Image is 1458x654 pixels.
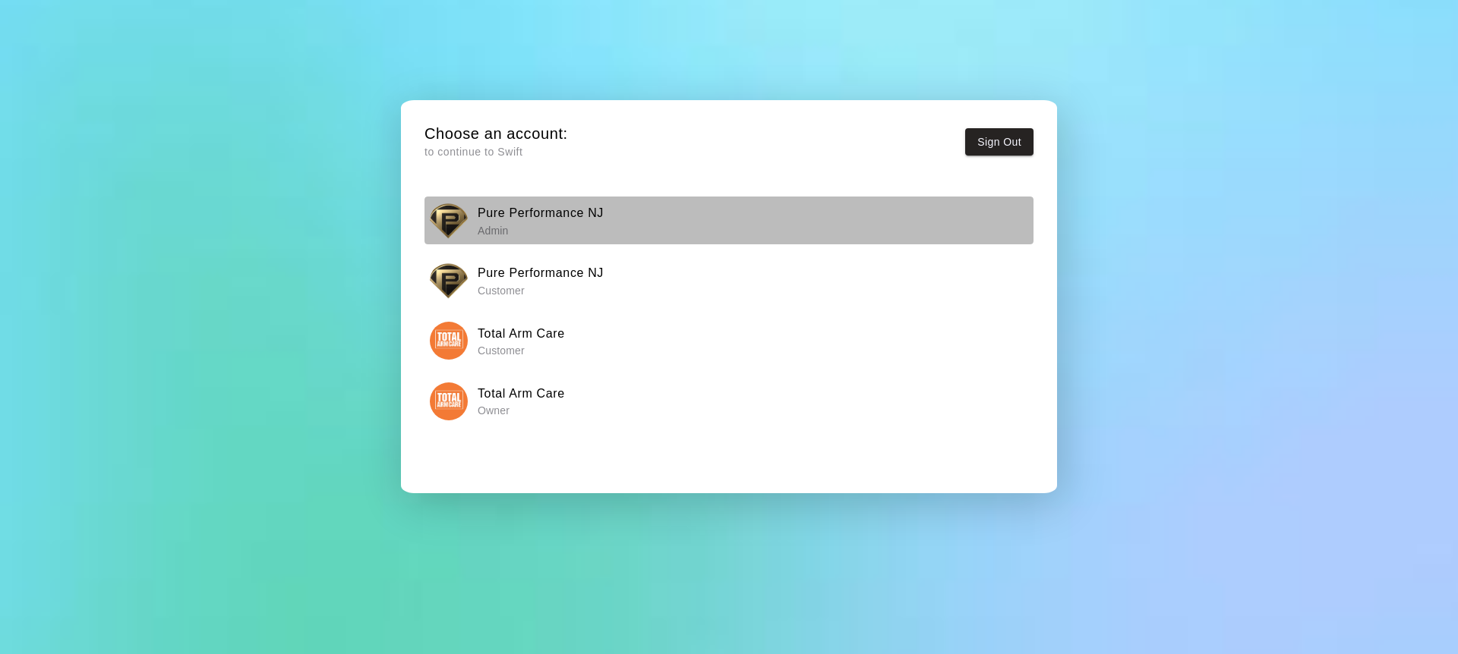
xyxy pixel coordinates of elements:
[965,128,1034,156] button: Sign Out
[424,317,1034,365] button: Total Arm CareTotal Arm Care Customer
[424,197,1034,244] button: Pure Performance NJPure Performance NJ Admin
[478,283,604,298] p: Customer
[478,263,604,283] h6: Pure Performance NJ
[478,324,565,344] h6: Total Arm Care
[478,384,565,404] h6: Total Arm Care
[430,382,468,420] img: Total Arm Care
[430,322,468,360] img: Total Arm Care
[424,256,1034,304] button: Pure Performance NJPure Performance NJ Customer
[478,343,565,358] p: Customer
[478,223,604,238] p: Admin
[478,203,604,223] h6: Pure Performance NJ
[424,377,1034,425] button: Total Arm CareTotal Arm Care Owner
[424,144,568,160] p: to continue to Swift
[478,403,565,418] p: Owner
[430,202,468,240] img: Pure Performance NJ
[430,262,468,300] img: Pure Performance NJ
[424,124,568,144] h5: Choose an account:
